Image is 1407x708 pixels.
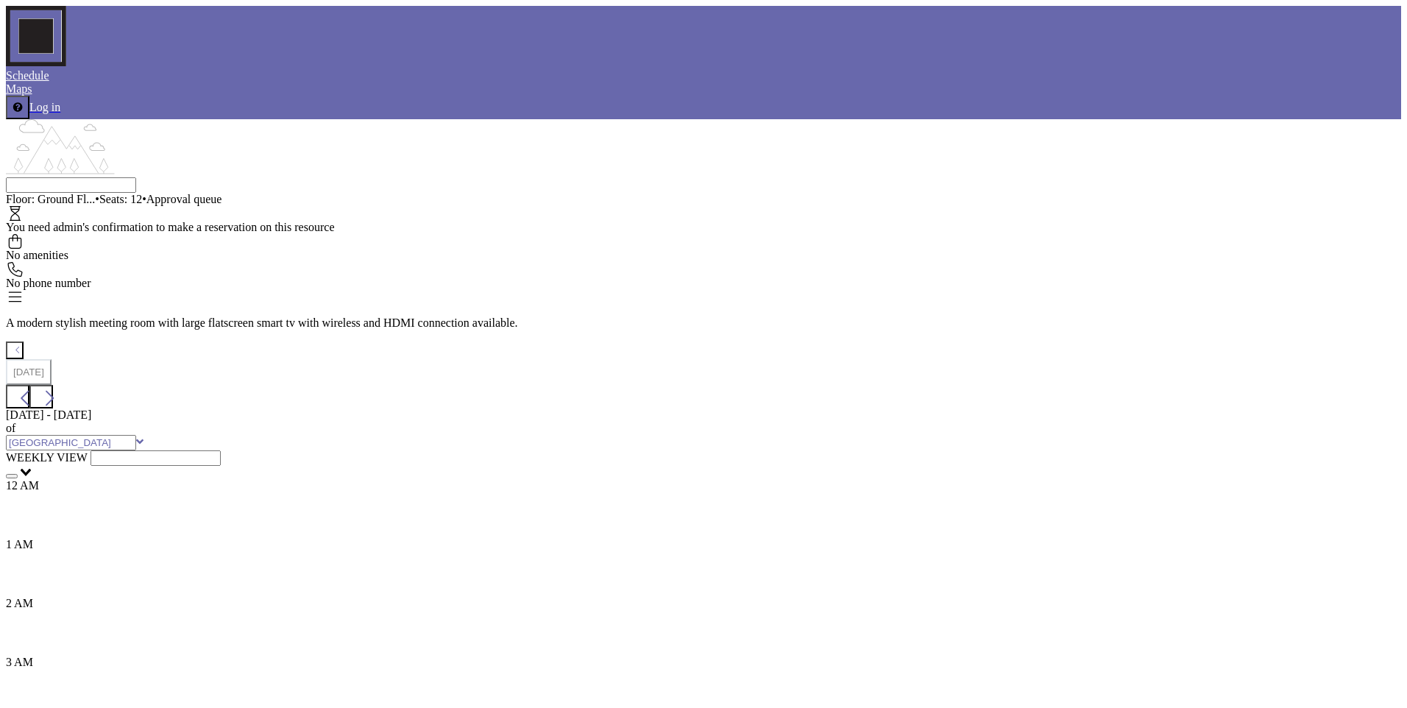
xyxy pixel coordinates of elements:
[6,277,91,289] span: No phone number
[29,101,60,113] a: Log in
[6,118,114,174] g: flex-grow: 1.2;
[99,193,142,205] span: Seats: 12
[6,69,49,82] a: Schedule
[6,474,18,478] button: Clear Selected
[6,6,66,66] img: organization-logo
[6,316,1401,330] p: A modern stylish meeting room with large flatscreen smart tv with wireless and HDMI connection av...
[95,193,99,205] span: •
[6,82,32,95] a: Maps
[146,193,222,205] span: Approval queue
[6,177,136,193] input: Vista Meeting Room
[6,451,88,464] span: WEEKLY VIEW
[6,422,15,434] span: of
[91,450,221,466] input: Search for option
[6,359,52,385] button: [DATE]
[6,435,136,450] input: Vista Meeting Room
[6,408,91,421] span: [DATE] - [DATE]
[6,193,95,205] span: Floor: Ground Fl...
[6,221,334,233] span: You need admin's confirmation to make a reservation on this resource
[6,249,68,261] span: No amenities
[6,479,1401,538] div: 12 AM
[6,450,1401,479] div: Search for option
[142,193,146,205] span: •
[6,538,1401,597] div: 1 AM
[6,597,1401,656] div: 2 AM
